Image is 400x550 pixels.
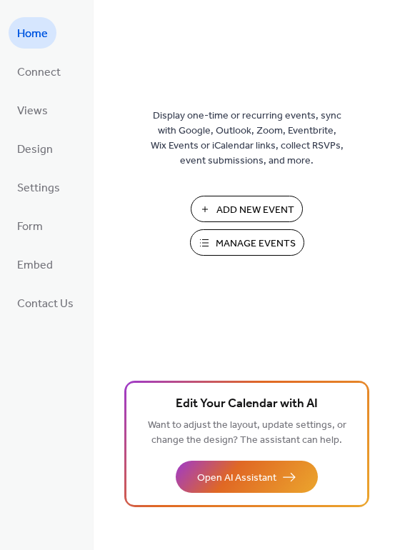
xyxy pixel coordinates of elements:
a: Views [9,94,56,126]
a: Form [9,210,51,241]
a: Embed [9,249,61,280]
span: Open AI Assistant [197,471,276,486]
span: Edit Your Calendar with AI [176,394,318,414]
a: Design [9,133,61,164]
span: Contact Us [17,293,74,316]
button: Open AI Assistant [176,461,318,493]
span: Connect [17,61,61,84]
span: Display one-time or recurring events, sync with Google, Outlook, Zoom, Eventbrite, Wix Events or ... [151,109,344,169]
span: Form [17,216,43,239]
span: Views [17,100,48,123]
button: Manage Events [190,229,304,256]
a: Contact Us [9,287,82,319]
span: Add New Event [216,203,294,218]
span: Manage Events [216,236,296,251]
span: Embed [17,254,53,277]
a: Connect [9,56,69,87]
button: Add New Event [191,196,303,222]
a: Settings [9,171,69,203]
span: Home [17,23,48,46]
span: Settings [17,177,60,200]
span: Want to adjust the layout, update settings, or change the design? The assistant can help. [148,416,346,450]
a: Home [9,17,56,49]
span: Design [17,139,53,161]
